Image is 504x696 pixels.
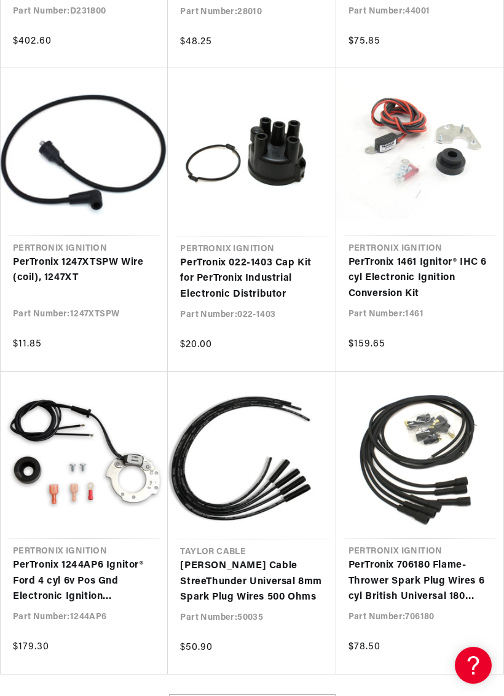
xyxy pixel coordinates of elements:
[180,256,323,303] a: PerTronix 022-1403 Cap Kit for PerTronix Industrial Electronic Distributor
[13,558,156,605] a: PerTronix 1244AP6 Ignitor® Ford 4 cyl 6v Pos Gnd Electronic Ignition Conversion Kit
[180,558,323,606] a: [PERSON_NAME] Cable StreeThunder Universal 8mm Spark Plug Wires 500 Ohms
[348,255,491,302] a: PerTronix 1461 Ignitor® IHC 6 cyl Electronic Ignition Conversion Kit
[13,255,156,286] a: PerTronix 1247XTSPW Wire (coil), 1247XT
[348,558,491,605] a: PerTronix 706180 Flame-Thrower Spark Plug Wires 6 cyl British Universal 180 Degree Black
